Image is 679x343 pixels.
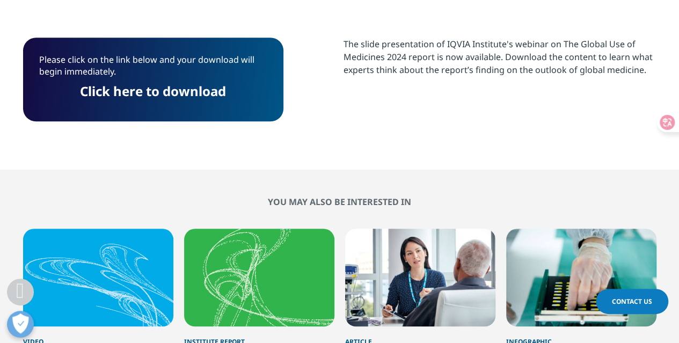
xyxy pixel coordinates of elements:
[612,297,652,306] span: Contact Us
[23,196,656,207] h2: You may also be interested in
[344,38,656,84] p: The slide presentation of IQVIA Institute's webinar on The Global Use of Medicines 2024 report is...
[596,289,668,314] a: Contact Us
[80,82,226,100] a: Click here to download
[7,311,34,338] button: 打开偏好
[39,54,267,85] p: Please click on the link below and your download will begin immediately.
